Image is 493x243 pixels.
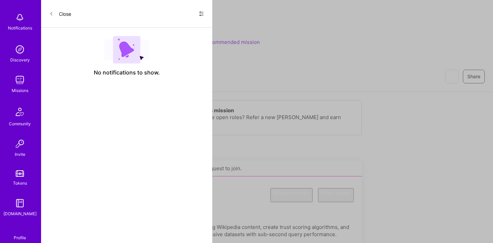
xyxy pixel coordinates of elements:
[16,170,24,177] img: tokens
[13,180,27,187] div: Tokens
[11,227,28,241] a: Profile
[3,210,37,217] div: [DOMAIN_NAME]
[94,69,160,76] span: No notifications to show.
[13,43,27,56] img: discovery
[13,11,27,24] img: bell
[10,56,30,63] div: Discovery
[104,36,149,63] img: empty
[13,73,27,87] img: teamwork
[13,137,27,151] img: Invite
[13,196,27,210] img: guide book
[9,120,31,127] div: Community
[12,87,28,94] div: Missions
[8,24,32,32] div: Notifications
[12,104,28,120] img: Community
[15,151,25,158] div: Invite
[49,8,71,19] button: Close
[14,234,26,241] div: Profile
